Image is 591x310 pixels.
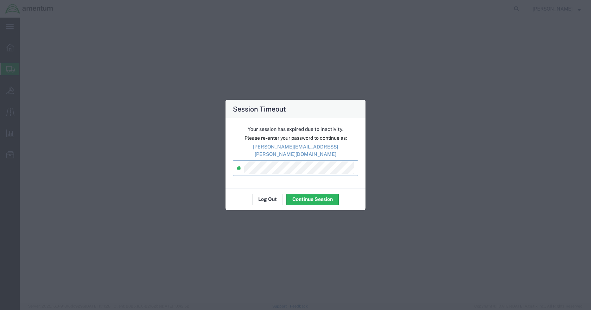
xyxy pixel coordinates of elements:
button: Log Out [252,194,283,205]
h4: Session Timeout [233,104,286,114]
button: Continue Session [286,194,339,205]
p: Please re-enter your password to continue as: [233,134,358,142]
p: Your session has expired due to inactivity. [233,126,358,133]
p: [PERSON_NAME][EMAIL_ADDRESS][PERSON_NAME][DOMAIN_NAME] [233,143,358,158]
